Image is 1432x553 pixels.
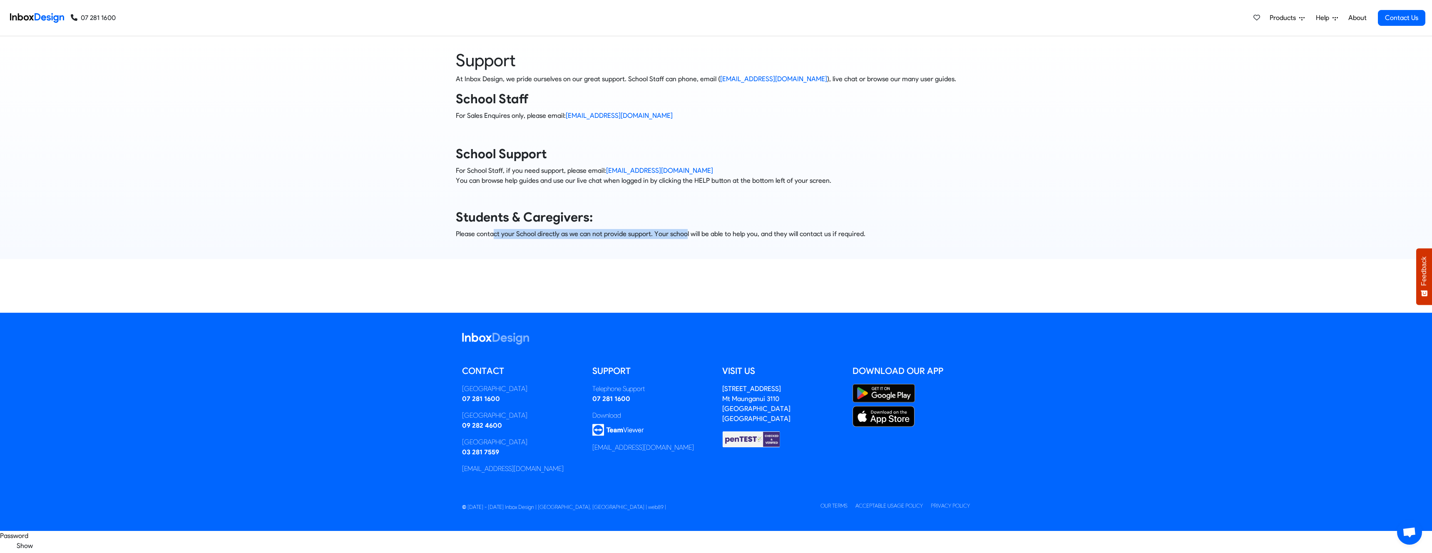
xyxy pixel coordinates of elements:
[592,365,710,377] h5: Support
[606,167,713,174] a: [EMAIL_ADDRESS][DOMAIN_NAME]
[462,421,502,429] a: 09 282 4600
[853,365,970,377] h5: Download our App
[456,229,976,239] p: Please contact your School directly as we can not provide support. Your school will be able to he...
[462,365,580,377] h5: Contact
[722,385,791,423] a: [STREET_ADDRESS]Mt Maunganui 3110[GEOGRAPHIC_DATA][GEOGRAPHIC_DATA]
[722,431,781,448] img: Checked & Verified by penTEST
[456,74,976,84] p: At Inbox Design, we pride ourselves on our great support. School Staff can phone, email ( ), live...
[592,443,694,451] a: [EMAIL_ADDRESS][DOMAIN_NAME]
[1416,248,1432,305] button: Feedback - Show survey
[456,166,976,186] p: For School Staff, if you need support, please email: You can browse help guides and use our live ...
[1316,13,1333,23] span: Help
[592,395,630,403] a: 07 281 1600
[855,503,923,509] a: Acceptable Usage Policy
[722,365,840,377] h5: Visit us
[456,50,976,71] heading: Support
[720,75,827,83] a: [EMAIL_ADDRESS][DOMAIN_NAME]
[722,385,791,423] address: [STREET_ADDRESS] Mt Maunganui 3110 [GEOGRAPHIC_DATA] [GEOGRAPHIC_DATA]
[853,406,915,427] img: Apple App Store
[1270,13,1299,23] span: Products
[931,503,970,509] a: Privacy Policy
[1397,520,1422,545] div: Open chat
[592,384,710,394] div: Telephone Support
[853,384,915,403] img: Google Play Store
[462,465,564,473] a: [EMAIL_ADDRESS][DOMAIN_NAME]
[462,437,580,447] div: [GEOGRAPHIC_DATA]
[592,411,710,421] div: Download
[722,434,781,442] a: Checked & Verified by penTEST
[462,504,666,510] span: © [DATE] - [DATE] Inbox Design | [GEOGRAPHIC_DATA], [GEOGRAPHIC_DATA] | web89 |
[1266,10,1308,26] a: Products
[71,13,116,23] a: 07 281 1600
[462,395,500,403] a: 07 281 1600
[1420,257,1428,286] span: Feedback
[1346,10,1369,26] a: About
[1313,10,1341,26] a: Help
[462,411,580,421] div: [GEOGRAPHIC_DATA]
[456,91,529,107] strong: School Staff
[462,333,529,345] img: logo_inboxdesign_white.svg
[820,503,848,509] a: Our Terms
[462,384,580,394] div: [GEOGRAPHIC_DATA]
[456,146,547,162] strong: School Support
[456,209,593,225] strong: Students & Caregivers:
[592,424,644,436] img: logo_teamviewer.svg
[566,112,673,120] a: [EMAIL_ADDRESS][DOMAIN_NAME]
[462,448,499,456] a: 03 281 7559
[456,111,976,121] p: For Sales Enquires only, please email:
[1378,10,1425,26] a: Contact Us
